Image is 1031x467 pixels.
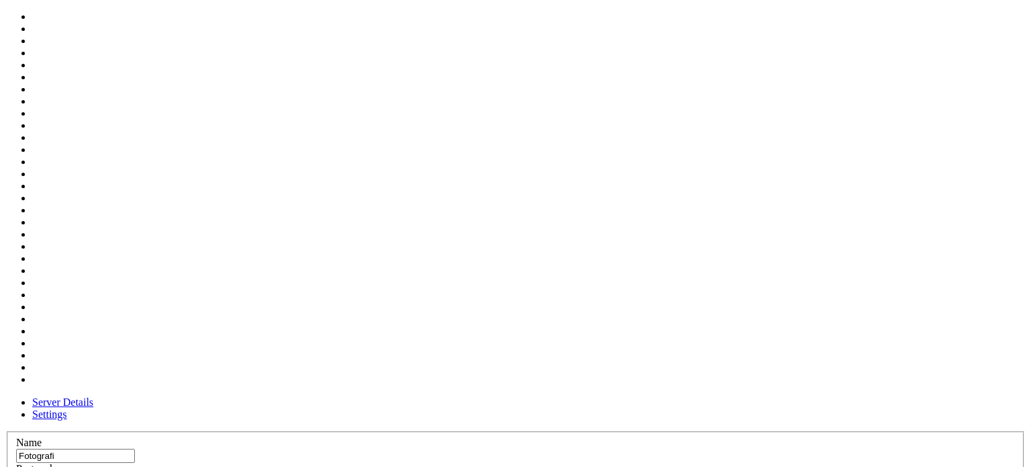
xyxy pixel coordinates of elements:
a: Server Details [32,396,93,408]
a: Settings [32,409,67,420]
label: Name [16,437,42,448]
input: Server Name [16,449,135,463]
